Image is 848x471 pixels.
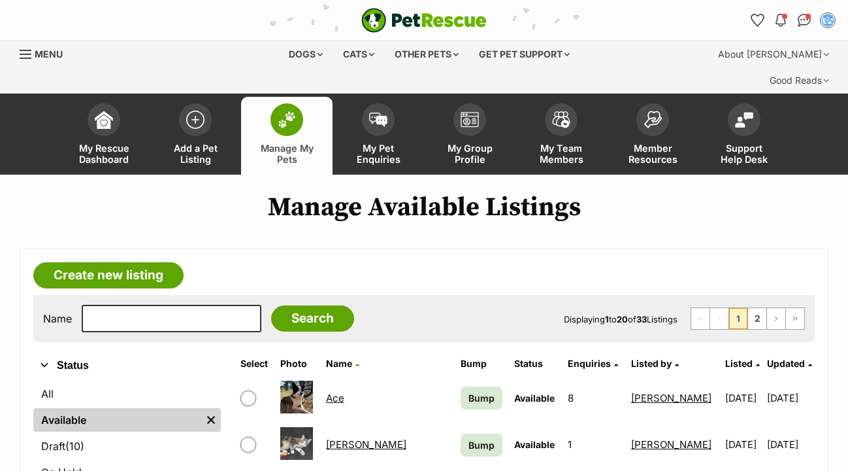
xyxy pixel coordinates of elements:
[607,97,698,175] a: Member Resources
[631,392,711,404] a: [PERSON_NAME]
[770,10,791,31] button: Notifications
[515,97,607,175] a: My Team Members
[552,111,570,128] img: team-members-icon-5396bd8760b3fe7c0b43da4ab00e1e3bb1a5d9ba89233759b79545d2d3fc5d0d.svg
[468,391,495,405] span: Bump
[186,111,204,129] img: add-pet-listing-icon-0afa8454b4691262ce3f59096e99ab1cd57d4a30225e0717b998d2c9b9846f56.svg
[33,357,221,374] button: Status
[150,97,241,175] a: Add a Pet Listing
[564,314,677,324] span: Displaying to of Listings
[710,308,728,329] span: Previous page
[735,112,753,128] img: help-desk-icon-fdf02630f3aa405de69fd3d07c3f3aa587a6932b1a1747fa1d2bba05be0121f9.svg
[461,387,502,410] a: Bump
[720,422,766,467] td: [DATE]
[424,97,515,175] a: My Group Profile
[631,358,672,369] span: Listed by
[235,353,274,374] th: Select
[509,353,561,374] th: Status
[767,375,813,421] td: [DATE]
[568,358,611,369] span: translation missing: en.admin.listings.index.attributes.enquiries
[709,41,838,67] div: About [PERSON_NAME]
[468,438,495,452] span: Bump
[631,438,711,451] a: [PERSON_NAME]
[514,439,555,450] span: Available
[636,314,647,324] strong: 33
[798,14,811,27] img: chat-41dd97257d64d25036548639549fe6c8038ab92f7586957e7f3b1b290dea8141.svg
[58,97,150,175] a: My Rescue Dashboard
[729,308,747,329] span: Page 1
[326,358,359,369] a: Name
[747,10,768,31] a: Favourites
[333,97,424,175] a: My Pet Enquiries
[715,143,774,165] span: Support Help Desk
[95,111,113,129] img: dashboard-icon-eb2f2d2d3e046f16d808141f083e7271f6b2e854fb5c12c21221c1fb7104beca.svg
[455,353,508,374] th: Bump
[691,308,709,329] span: First page
[623,143,682,165] span: Member Resources
[786,308,804,329] a: Last page
[767,358,812,369] a: Updated
[794,10,815,31] a: Conversations
[326,358,352,369] span: Name
[440,143,499,165] span: My Group Profile
[361,8,487,33] img: logo-e224e6f780fb5917bec1dbf3a21bbac754714ae5b6737aabdf751b685950b380.svg
[385,41,468,67] div: Other pets
[166,143,225,165] span: Add a Pet Listing
[568,358,618,369] a: Enquiries
[461,434,502,457] a: Bump
[563,422,625,467] td: 1
[278,111,296,128] img: manage-my-pets-icon-02211641906a0b7f246fdf0571729dbe1e7629f14944591b6c1af311fb30b64b.svg
[275,353,319,374] th: Photo
[720,375,766,421] td: [DATE]
[698,97,790,175] a: Support Help Desk
[74,143,133,165] span: My Rescue Dashboard
[563,375,625,421] td: 8
[532,143,591,165] span: My Team Members
[241,97,333,175] a: Manage My Pets
[644,111,662,128] img: member-resources-icon-8e73f808a243e03378d46382f2149f9095a855e16c252ad45f914b54edf8863c.svg
[617,314,628,324] strong: 20
[326,438,406,451] a: [PERSON_NAME]
[20,41,72,65] a: Menu
[691,307,805,330] nav: Pagination
[631,358,679,369] a: Listed by
[201,408,221,432] a: Remove filter
[361,8,487,33] a: PetRescue
[767,422,813,467] td: [DATE]
[271,305,354,332] input: Search
[775,14,786,27] img: notifications-46538b983faf8c2785f20acdc204bb7945ddae34d4c08c2a6579f10ce5e182be.svg
[605,314,609,324] strong: 1
[326,392,344,404] a: Ace
[767,308,785,329] a: Next page
[33,262,184,288] a: Create new listing
[43,313,72,324] label: Name
[33,408,201,432] a: Available
[767,358,805,369] span: Updated
[514,392,555,404] span: Available
[35,48,63,60] span: Menu
[760,67,838,94] div: Good Reads
[461,112,479,128] img: group-profile-icon-3fa3cf56718a62981997c0bc7e787c4b2cf8bcc04b72c1350f741eb67cf2f40e.svg
[821,14,834,27] img: susan bullen profile pic
[725,358,760,369] a: Listed
[470,41,579,67] div: Get pet support
[349,143,408,165] span: My Pet Enquiries
[725,358,753,369] span: Listed
[334,41,383,67] div: Cats
[747,10,838,31] ul: Account quick links
[33,382,221,406] a: All
[33,434,221,458] a: Draft
[280,41,332,67] div: Dogs
[817,10,838,31] button: My account
[748,308,766,329] a: Page 2
[257,143,316,165] span: Manage My Pets
[65,438,84,454] span: (10)
[369,113,387,127] img: pet-enquiries-icon-7e3ad2cf08bfb03b45e93fb7055b45f3efa6380592205ae92323e6603595dc1f.svg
